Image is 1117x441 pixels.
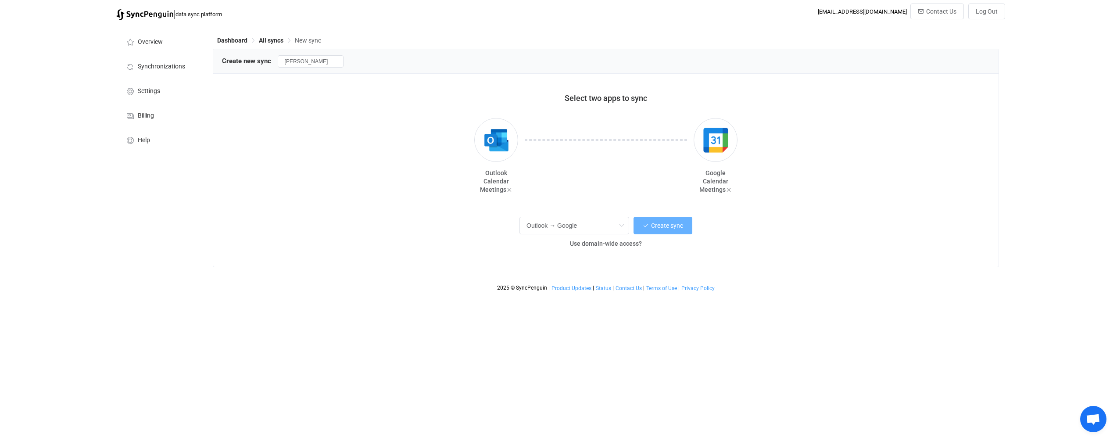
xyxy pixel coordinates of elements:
[651,222,683,229] span: Create sync
[116,78,204,103] a: Settings
[976,8,998,15] span: Log Out
[548,285,550,291] span: |
[699,169,728,193] span: Google Calendar Meetings
[519,217,629,234] input: Select sync direction
[222,57,271,65] span: Create new sync
[480,124,513,157] img: outlook.png
[278,55,344,68] input: Sync name
[681,285,715,291] a: Privacy Policy
[699,124,732,157] img: google.png
[570,240,642,247] span: Use domain-wide access?
[116,54,204,78] a: Synchronizations
[217,37,321,43] div: Breadcrumb
[480,169,509,193] span: Outlook Calendar Meetings
[259,37,283,44] span: All syncs
[138,112,154,119] span: Billing
[646,285,677,291] a: Terms of Use
[116,9,173,20] img: syncpenguin.svg
[643,285,644,291] span: |
[678,285,680,291] span: |
[612,285,614,291] span: |
[217,37,247,44] span: Dashboard
[910,4,964,19] button: Contact Us
[634,217,692,234] button: Create sync
[116,8,222,20] a: |data sync platform
[1080,406,1106,432] div: Open chat
[173,8,175,20] span: |
[926,8,956,15] span: Contact Us
[565,93,647,103] span: Select two apps to sync
[596,285,611,291] span: Status
[497,285,547,291] span: 2025 © SyncPenguin
[551,285,591,291] span: Product Updates
[681,285,715,291] span: Privacy Policy
[116,103,204,127] a: Billing
[595,285,612,291] a: Status
[138,63,185,70] span: Synchronizations
[818,8,907,15] div: [EMAIL_ADDRESS][DOMAIN_NAME]
[295,37,321,44] span: New sync
[551,285,592,291] a: Product Updates
[116,127,204,152] a: Help
[116,29,204,54] a: Overview
[175,11,222,18] span: data sync platform
[593,285,594,291] span: |
[138,88,160,95] span: Settings
[615,285,642,291] a: Contact Us
[138,39,163,46] span: Overview
[968,4,1005,19] button: Log Out
[138,137,150,144] span: Help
